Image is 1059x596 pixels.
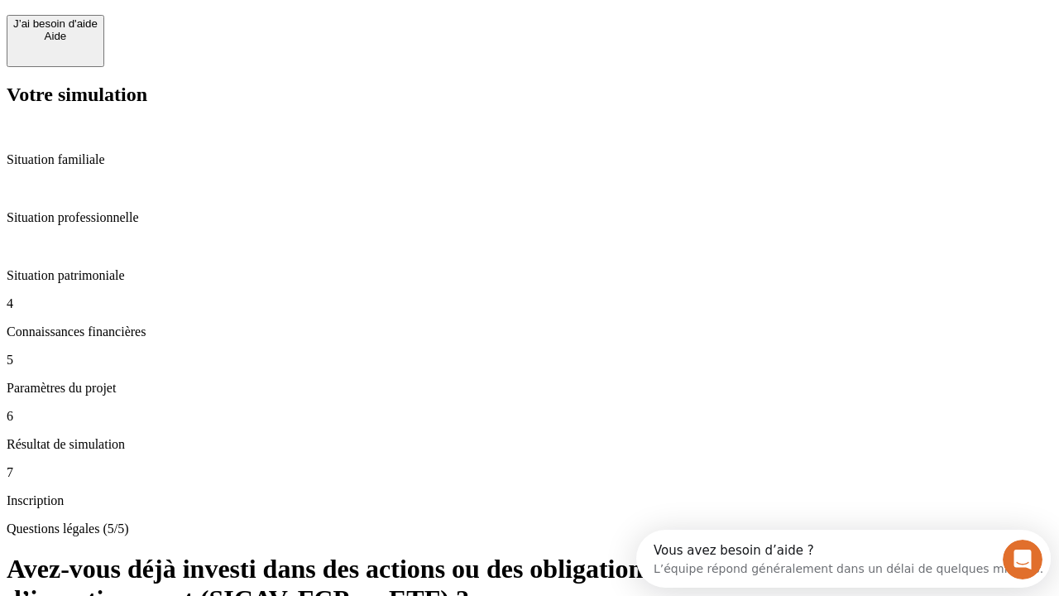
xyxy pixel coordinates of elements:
[7,521,1052,536] p: Questions légales (5/5)
[7,465,1052,480] p: 7
[7,296,1052,311] p: 4
[7,7,456,52] div: Ouvrir le Messenger Intercom
[17,27,407,45] div: L’équipe répond généralement dans un délai de quelques minutes.
[7,152,1052,167] p: Situation familiale
[7,84,1052,106] h2: Votre simulation
[7,381,1052,396] p: Paramètres du projet
[7,437,1052,452] p: Résultat de simulation
[1003,540,1042,579] iframe: Intercom live chat
[7,268,1052,283] p: Situation patrimoniale
[7,493,1052,508] p: Inscription
[17,14,407,27] div: Vous avez besoin d’aide ?
[636,530,1051,588] iframe: Intercom live chat discovery launcher
[7,15,104,67] button: J’ai besoin d'aideAide
[7,210,1052,225] p: Situation professionnelle
[7,353,1052,368] p: 5
[7,324,1052,339] p: Connaissances financières
[13,17,98,30] div: J’ai besoin d'aide
[7,409,1052,424] p: 6
[13,30,98,42] div: Aide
